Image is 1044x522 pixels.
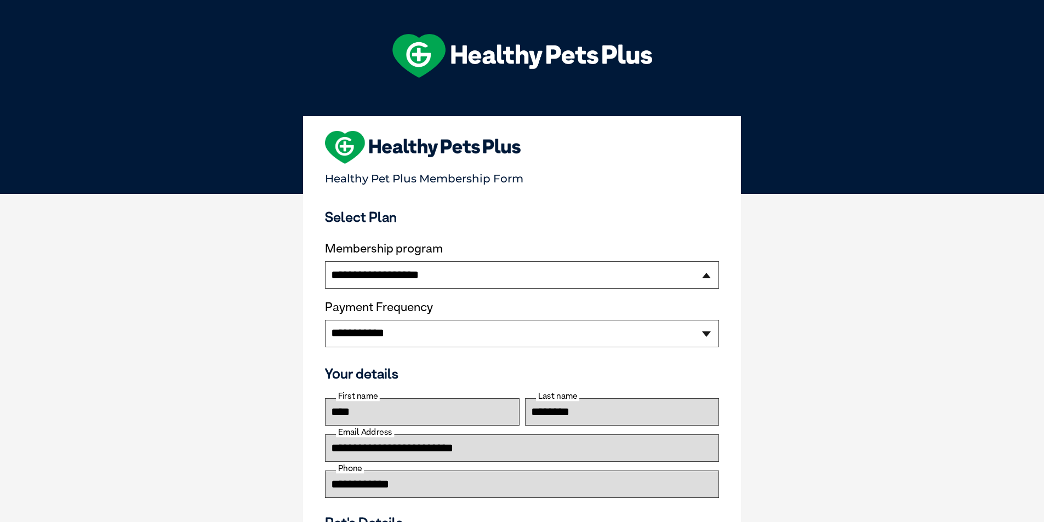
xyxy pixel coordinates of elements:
label: Phone [336,463,364,473]
label: Last name [536,391,579,401]
img: heart-shape-hpp-logo-large.png [325,131,521,164]
label: Membership program [325,242,719,256]
label: Email Address [336,427,394,437]
h3: Your details [325,365,719,382]
h3: Select Plan [325,209,719,225]
label: Payment Frequency [325,300,433,314]
img: hpp-logo-landscape-green-white.png [392,34,652,78]
label: First name [336,391,380,401]
p: Healthy Pet Plus Membership Form [325,167,719,185]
